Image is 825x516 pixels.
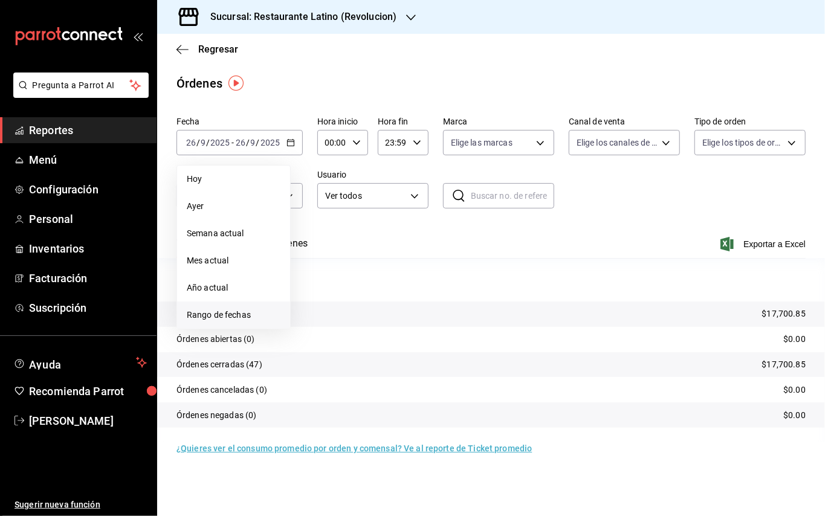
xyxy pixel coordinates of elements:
[201,10,396,24] h3: Sucursal: Restaurante Latino (Revolucion)
[206,138,210,147] span: /
[187,173,280,185] span: Hoy
[250,138,256,147] input: --
[260,138,280,147] input: ----
[723,237,806,251] button: Exportar a Excel
[8,88,149,100] a: Pregunta a Parrot AI
[187,254,280,267] span: Mes actual
[29,181,147,198] span: Configuración
[187,200,280,213] span: Ayer
[317,171,429,179] label: Usuario
[29,240,147,257] span: Inventarios
[210,138,230,147] input: ----
[29,383,147,399] span: Recomienda Parrot
[200,138,206,147] input: --
[29,300,147,316] span: Suscripción
[198,44,238,55] span: Regresar
[783,384,806,396] p: $0.00
[187,282,280,294] span: Año actual
[176,384,267,396] p: Órdenes canceladas (0)
[13,73,149,98] button: Pregunta a Parrot AI
[471,184,554,208] input: Buscar no. de referencia
[29,152,147,168] span: Menú
[187,227,280,240] span: Semana actual
[187,309,280,321] span: Rango de fechas
[176,443,532,453] a: ¿Quieres ver el consumo promedio por orden y comensal? Ve al reporte de Ticket promedio
[235,138,246,147] input: --
[246,138,250,147] span: /
[176,44,238,55] button: Regresar
[451,137,513,149] span: Elige las marcas
[186,138,196,147] input: --
[256,138,260,147] span: /
[762,358,806,371] p: $17,700.85
[783,333,806,346] p: $0.00
[577,137,658,149] span: Elige los canales de venta
[133,31,143,41] button: open_drawer_menu
[29,270,147,286] span: Facturación
[15,498,147,511] span: Sugerir nueva función
[176,273,806,287] p: Resumen
[176,409,257,422] p: Órdenes negadas (0)
[228,76,244,91] img: Tooltip marker
[176,74,222,92] div: Órdenes
[33,79,130,92] span: Pregunta a Parrot AI
[196,138,200,147] span: /
[762,308,806,320] p: $17,700.85
[317,118,368,126] label: Hora inicio
[29,211,147,227] span: Personal
[29,413,147,429] span: [PERSON_NAME]
[325,190,406,202] span: Ver todos
[694,118,806,126] label: Tipo de orden
[702,137,783,149] span: Elige los tipos de orden
[569,118,680,126] label: Canal de venta
[176,118,303,126] label: Fecha
[443,118,554,126] label: Marca
[176,333,255,346] p: Órdenes abiertas (0)
[378,118,429,126] label: Hora fin
[783,409,806,422] p: $0.00
[231,138,234,147] span: -
[29,355,131,370] span: Ayuda
[176,358,262,371] p: Órdenes cerradas (47)
[29,122,147,138] span: Reportes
